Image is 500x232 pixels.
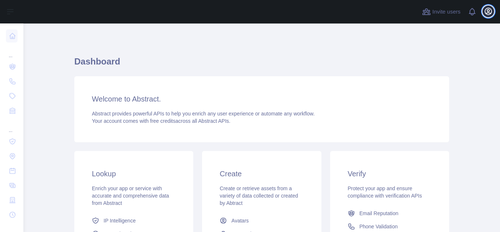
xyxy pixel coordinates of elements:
span: Abstract provides powerful APIs to help you enrich any user experience or automate any workflow. [92,111,315,117]
h1: Dashboard [74,56,449,73]
span: Invite users [432,8,460,16]
span: IP Intelligence [104,217,136,224]
h3: Lookup [92,169,176,179]
span: Enrich your app or service with accurate and comprehensive data from Abstract [92,185,169,206]
div: ... [6,119,18,133]
a: Avatars [217,214,306,227]
span: Email Reputation [359,210,399,217]
a: IP Intelligence [89,214,179,227]
h3: Create [220,169,303,179]
span: Your account comes with across all Abstract APIs. [92,118,230,124]
span: Phone Validation [359,223,398,230]
h3: Verify [348,169,432,179]
span: Create or retrieve assets from a variety of data collected or created by Abtract [220,185,298,206]
a: Email Reputation [345,207,434,220]
div: ... [6,44,18,59]
span: Avatars [231,217,249,224]
span: free credits [150,118,175,124]
h3: Welcome to Abstract. [92,94,432,104]
button: Invite users [421,6,462,18]
span: Protect your app and ensure compliance with verification APIs [348,185,422,199]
